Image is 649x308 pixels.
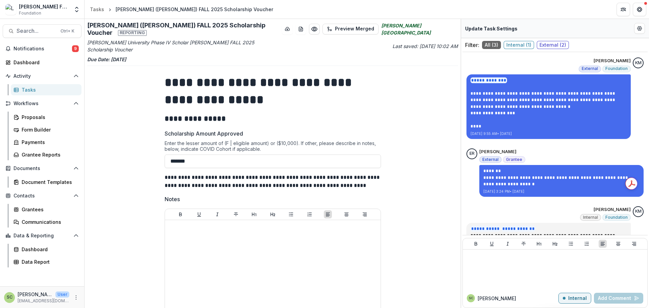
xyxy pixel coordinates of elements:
[18,298,69,304] p: [EMAIL_ADDRESS][DOMAIN_NAME]
[605,66,628,71] span: Foundation
[472,240,480,248] button: Bold
[11,244,81,255] a: Dashboard
[3,43,81,54] button: Notifications9
[630,240,638,248] button: Align Right
[11,149,81,160] a: Grantee Reports
[11,176,81,188] a: Document Templates
[165,195,180,203] p: Notes
[594,206,631,213] p: [PERSON_NAME]
[479,148,516,155] p: [PERSON_NAME]
[22,126,76,133] div: Form Builder
[14,59,76,66] div: Dashboard
[18,291,53,298] p: [PERSON_NAME]
[11,256,81,267] a: Data Report
[14,101,71,106] span: Workflows
[3,24,81,38] button: Search...
[3,57,81,68] a: Dashboard
[506,157,522,162] span: Grantee
[3,163,81,174] button: Open Documents
[583,240,591,248] button: Ordered List
[634,23,645,34] button: Edit Form Settings
[232,210,240,218] button: Strike
[535,240,543,248] button: Heading 1
[306,210,314,218] button: Ordered List
[22,218,76,226] div: Communications
[342,210,351,218] button: Align Center
[504,41,534,49] span: Internal ( 1 )
[11,84,81,95] a: Tasks
[72,293,80,302] button: More
[594,293,643,304] button: Add Comment
[165,140,381,155] div: Enter the lesser amount of (F | eligible amount) or ($10,000). If other, please describe in notes...
[7,295,13,300] div: Sandra Ching
[11,124,81,135] a: Form Builder
[594,57,631,64] p: [PERSON_NAME]
[11,204,81,215] a: Grantees
[14,233,71,239] span: Data & Reporting
[11,137,81,148] a: Payments
[17,28,56,34] span: Search...
[14,193,71,199] span: Contacts
[568,295,587,301] p: Internal
[324,210,332,218] button: Align Left
[22,86,76,93] div: Tasks
[309,24,320,34] button: Preview bd6c0261-21f0-4199-a892-7d4883a81f09.pdf
[165,129,243,138] p: Scholarship Amount Approved
[72,45,79,52] span: 9
[471,131,627,136] p: [DATE] 9:55 AM • [DATE]
[551,240,559,248] button: Heading 2
[195,210,203,218] button: Underline
[520,240,528,248] button: Strike
[3,71,81,81] button: Open Activity
[19,10,41,16] span: Foundation
[483,189,640,194] p: [DATE] 3:24 PM • [DATE]
[14,166,71,171] span: Documents
[87,4,276,14] nav: breadcrumb
[87,39,271,53] p: [PERSON_NAME] University Phase IV Scholar [PERSON_NAME] FALL 2025 Scholarship Voucher
[282,24,293,34] button: download-button
[567,240,575,248] button: Bullet List
[295,24,306,34] button: download-word-button
[213,210,221,218] button: Italicize
[381,22,458,36] i: [PERSON_NAME][GEOGRAPHIC_DATA]
[582,66,598,71] span: External
[617,3,630,16] button: Partners
[599,240,607,248] button: Align Left
[504,240,512,248] button: Italicize
[3,98,81,109] button: Open Workflows
[3,190,81,201] button: Open Contacts
[22,179,76,186] div: Document Templates
[55,291,69,298] p: User
[22,246,76,253] div: Dashboard
[558,293,591,304] button: Internal
[635,61,642,65] div: Kate Morris
[614,240,622,248] button: Align Center
[87,22,279,36] h2: [PERSON_NAME] ([PERSON_NAME]) FALL 2025 Scholarship Voucher
[14,46,72,52] span: Notifications
[470,151,475,156] div: Eugene Rogers
[22,258,76,265] div: Data Report
[11,216,81,228] a: Communications
[250,210,258,218] button: Heading 1
[87,4,107,14] a: Tasks
[5,4,16,15] img: Lavelle Fund for the Blind
[3,230,81,241] button: Open Data & Reporting
[488,240,496,248] button: Underline
[19,3,69,10] div: [PERSON_NAME] Fund for the Blind
[482,41,501,49] span: All ( 3 )
[269,210,277,218] button: Heading 2
[14,73,71,79] span: Activity
[90,6,104,13] div: Tasks
[605,215,628,220] span: Foundation
[72,3,81,16] button: Open entity switcher
[59,27,76,35] div: Ctrl + K
[633,3,646,16] button: Get Help
[361,210,369,218] button: Align Right
[465,25,518,32] p: Update Task Settings
[11,112,81,123] a: Proposals
[87,56,458,63] p: Due Date: [DATE]
[22,206,76,213] div: Grantees
[116,6,273,13] div: [PERSON_NAME] ([PERSON_NAME]) FALL 2025 Scholarship Voucher
[22,114,76,121] div: Proposals
[482,157,499,162] span: External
